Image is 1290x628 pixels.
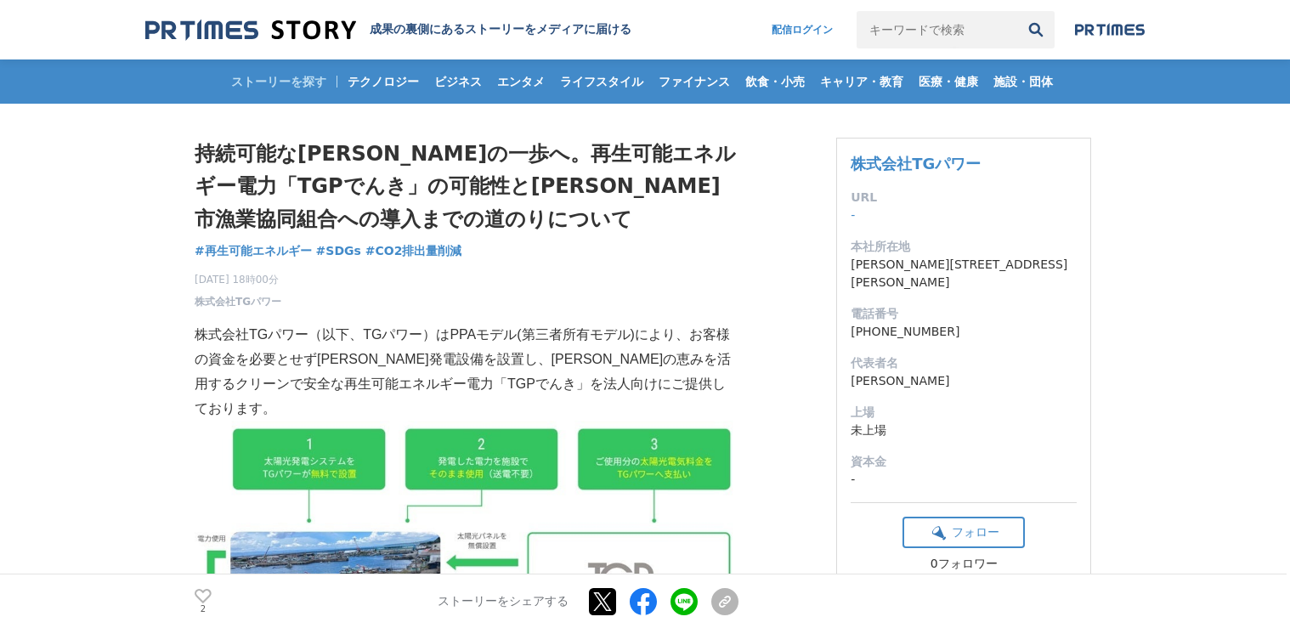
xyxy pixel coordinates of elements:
[316,243,361,258] span: #SDGs
[987,59,1060,104] a: 施設・団体
[851,155,981,173] a: 株式会社TGパワー
[145,19,631,42] a: 成果の裏側にあるストーリーをメディアに届ける 成果の裏側にあるストーリーをメディアに届ける
[851,471,1077,489] dd: -
[912,59,985,104] a: 医療・健康
[912,74,985,89] span: 医療・健康
[195,138,738,235] h1: 持続可能な[PERSON_NAME]の一歩へ。再生可能エネルギー電力「TGPでんき」の可能性と[PERSON_NAME]市漁業協同組合への導入までの道のりについて
[987,74,1060,89] span: 施設・団体
[195,294,281,309] a: 株式会社TGパワー
[427,74,489,89] span: ビジネス
[851,305,1077,323] dt: 電話番号
[738,74,812,89] span: 飲食・小売
[851,238,1077,256] dt: 本社所在地
[851,404,1077,421] dt: 上場
[145,19,356,42] img: 成果の裏側にあるストーリーをメディアに届ける
[652,74,737,89] span: ファイナンス
[490,59,552,104] a: エンタメ
[490,74,552,89] span: エンタメ
[195,243,312,258] span: #再生可能エネルギー
[755,11,850,48] a: 配信ログイン
[851,453,1077,471] dt: 資本金
[857,11,1017,48] input: キーワードで検索
[1017,11,1055,48] button: 検索
[341,59,426,104] a: テクノロジー
[813,74,910,89] span: キャリア・教育
[195,242,312,260] a: #再生可能エネルギー
[851,189,1077,207] dt: URL
[341,74,426,89] span: テクノロジー
[851,372,1077,390] dd: [PERSON_NAME]
[851,256,1077,291] dd: [PERSON_NAME][STREET_ADDRESS][PERSON_NAME]
[365,242,462,260] a: #CO2排出量削減
[370,22,631,37] h2: 成果の裏側にあるストーリーをメディアに届ける
[195,605,212,614] p: 2
[316,242,361,260] a: #SDGs
[553,59,650,104] a: ライフスタイル
[652,59,737,104] a: ファイナンス
[427,59,489,104] a: ビジネス
[902,557,1025,572] div: 0フォロワー
[1075,23,1145,37] img: prtimes
[195,323,738,421] p: 株式会社TGパワー（以下、TGパワー）はPPAモデル(第三者所有モデル)により、お客様の資金を必要とせず[PERSON_NAME]発電設備を設置し、[PERSON_NAME]の恵みを活用するクリ...
[851,207,1077,224] dd: -
[553,74,650,89] span: ライフスタイル
[851,421,1077,439] dd: 未上場
[738,59,812,104] a: 飲食・小売
[851,323,1077,341] dd: [PHONE_NUMBER]
[438,594,569,609] p: ストーリーをシェアする
[365,243,462,258] span: #CO2排出量削減
[902,517,1025,548] button: フォロー
[851,354,1077,372] dt: 代表者名
[813,59,910,104] a: キャリア・教育
[195,272,281,287] span: [DATE] 18時00分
